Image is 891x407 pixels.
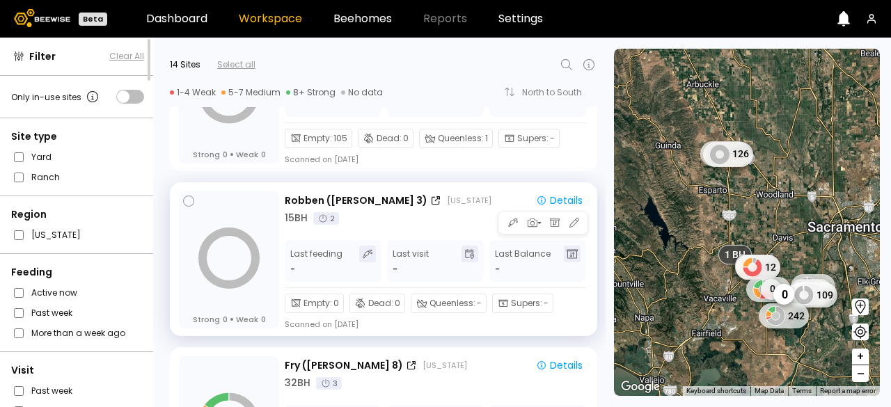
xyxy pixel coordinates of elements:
div: 0 [761,278,782,299]
div: Site type [11,129,144,144]
div: 127 [700,141,750,166]
div: 2 [313,212,339,225]
span: 0 [395,297,400,310]
div: Robben ([PERSON_NAME] 3) [285,193,427,208]
img: Google [617,378,663,396]
div: 3 [316,377,342,390]
button: Map Data [755,386,784,396]
span: - [544,297,549,310]
span: + [856,348,865,365]
span: Empty : [303,297,332,310]
span: 0 [403,132,409,145]
span: Reports [423,13,467,24]
div: 242 [759,303,809,328]
button: Details [530,356,588,374]
div: [US_STATE] [423,360,467,371]
span: - [477,297,482,310]
span: 0 [333,297,339,310]
span: Supers : [517,132,549,145]
div: Last Balance [495,246,551,276]
div: 47 [735,255,780,280]
span: - [495,262,500,276]
div: [US_STATE] [447,195,491,206]
a: Terms (opens in new tab) [792,387,812,394]
span: 0 [223,314,228,324]
div: Details [536,360,583,370]
div: Only in-use sites [11,88,101,105]
span: - [550,132,555,145]
span: – [857,365,865,383]
div: 15 [791,274,835,299]
div: 5-7 Medium [221,87,281,98]
div: 90 [746,276,791,301]
label: More than a week ago [31,326,125,340]
div: Scanned on [DATE] [285,154,358,165]
div: - [290,262,297,276]
button: – [852,365,869,382]
div: North to South [522,88,592,97]
label: Past week [31,305,72,320]
div: Beta [79,13,107,26]
a: Open this area in Google Maps (opens a new window) [617,378,663,396]
div: Last visit [393,246,429,276]
button: Details [530,191,588,209]
div: Last feeding [290,246,342,276]
label: Ranch [31,170,60,184]
button: Clear All [109,50,144,63]
div: No data [341,87,383,98]
div: 109 [787,282,837,308]
div: 15 BH [285,211,308,225]
a: Report a map error [820,387,876,394]
div: Strong Weak [193,314,266,324]
label: Past week [31,383,72,398]
span: 1 [485,132,488,145]
label: Yard [31,150,52,164]
div: Strong Weak [193,150,266,159]
div: Visit [11,363,144,378]
div: 32 BH [285,376,310,390]
div: 12 [736,255,780,280]
div: Feeding [11,265,144,280]
a: Beehomes [333,13,392,24]
div: Details [536,195,583,205]
div: 14 Sites [170,58,200,71]
a: Settings [498,13,543,24]
span: 105 [333,132,347,145]
img: Beewise logo [14,9,70,27]
span: Supers : [511,297,542,310]
span: Dead : [377,132,402,145]
div: 0 [792,279,813,300]
div: - [393,262,397,276]
button: + [852,349,869,365]
div: 126 [703,141,753,166]
span: 1 BH [725,248,746,261]
div: Scanned on [DATE] [285,319,358,330]
div: Select all [217,58,255,71]
span: 0 [223,150,228,159]
span: 0 [261,314,266,324]
span: Filter [29,49,56,64]
div: Region [11,207,144,222]
label: [US_STATE] [31,228,81,242]
div: 0 [773,284,794,305]
div: 8 [794,280,833,305]
span: Queenless : [429,297,475,310]
span: 0 [261,150,266,159]
label: Active now [31,285,77,300]
div: 8+ Strong [286,87,336,98]
div: 1-4 Weak [170,87,216,98]
a: Workspace [239,13,302,24]
div: Fry ([PERSON_NAME] 8) [285,358,403,373]
span: Empty : [303,132,332,145]
span: Queenless : [438,132,484,145]
a: Dashboard [146,13,207,24]
span: Dead : [368,297,393,310]
button: Keyboard shortcuts [686,386,746,396]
